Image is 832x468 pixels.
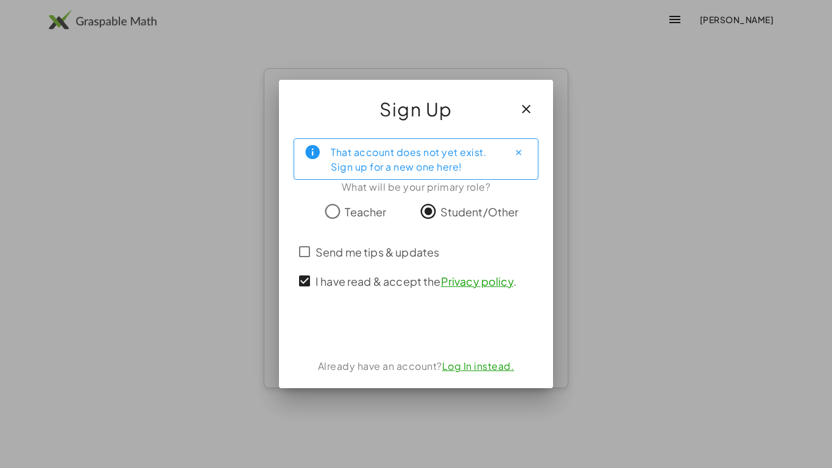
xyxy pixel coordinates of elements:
div: What will be your primary role? [294,180,538,194]
span: Teacher [345,204,386,220]
span: Send me tips & updates [316,244,439,260]
span: I have read & accept the . [316,273,516,289]
a: Log In instead. [442,360,515,372]
div: Already have an account? [294,359,538,374]
span: Sign Up [379,94,453,124]
a: Privacy policy [441,274,513,288]
span: Student/Other [440,204,519,220]
iframe: Sign in with Google Button [349,314,483,341]
div: That account does not yet exist. Sign up for a new one here! [331,144,499,174]
button: Close [509,143,528,162]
